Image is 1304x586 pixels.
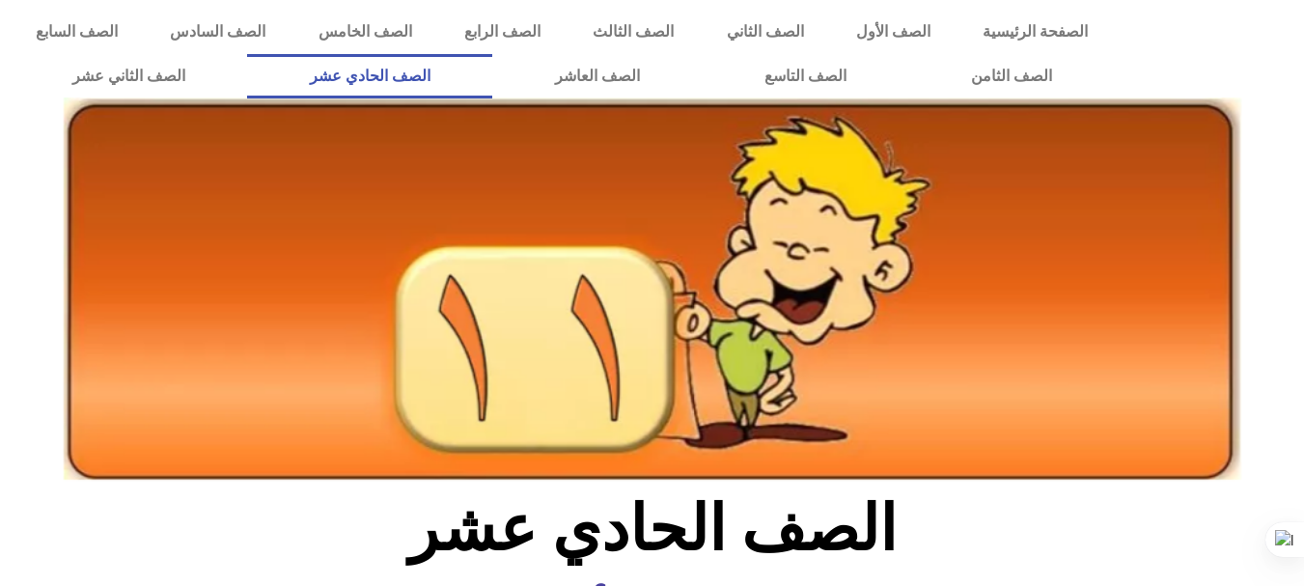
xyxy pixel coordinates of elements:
[567,10,700,54] a: الصف الثالث
[957,10,1114,54] a: الصفحة الرئيسية
[333,491,971,567] h2: الصف الحادي عشر
[10,10,144,54] a: الصف السابع
[701,10,830,54] a: الصف الثاني
[908,54,1114,98] a: الصف الثامن
[247,54,492,98] a: الصف الحادي عشر
[10,54,247,98] a: الصف الثاني عشر
[292,10,438,54] a: الصف الخامس
[144,10,291,54] a: الصف السادس
[702,54,908,98] a: الصف التاسع
[492,54,702,98] a: الصف العاشر
[438,10,567,54] a: الصف الرابع
[830,10,957,54] a: الصف الأول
